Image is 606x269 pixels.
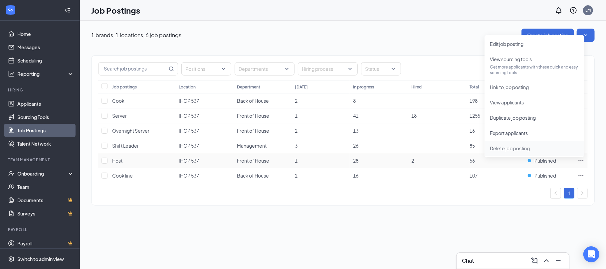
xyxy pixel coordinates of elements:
[17,180,74,194] a: Team
[353,128,358,134] span: 13
[112,98,124,104] span: Cook
[470,113,480,119] span: 1255
[541,255,552,266] button: ChevronUp
[580,191,584,195] span: right
[295,143,298,149] span: 3
[175,108,234,123] td: IHOP 537
[17,207,74,220] a: SurveysCrown
[466,80,524,93] th: Total
[17,97,74,110] a: Applicants
[17,237,74,250] a: PayrollCrown
[112,158,122,164] span: Host
[91,5,140,16] h1: Job Postings
[470,128,475,134] span: 16
[179,158,199,164] span: IHOP 537
[8,227,73,232] div: Payroll
[175,123,234,138] td: IHOP 537
[17,170,69,177] div: Onboarding
[17,194,74,207] a: DocumentsCrown
[179,98,199,104] span: IHOP 537
[175,153,234,168] td: IHOP 537
[295,98,298,104] span: 2
[237,173,269,179] span: Back of House
[8,157,73,163] div: Team Management
[17,70,75,77] div: Reporting
[179,173,199,179] span: IHOP 537
[237,84,260,90] div: Department
[295,128,298,134] span: 2
[569,6,577,14] svg: QuestionInfo
[112,128,149,134] span: Overnight Server
[462,257,474,264] h3: Chat
[237,98,269,104] span: Back of House
[411,158,414,164] span: 2
[234,123,292,138] td: Front of House
[578,157,584,164] svg: Ellipses
[17,41,74,54] a: Messages
[8,70,15,77] svg: Analysis
[583,246,599,262] div: Open Intercom Messenger
[490,130,528,136] span: Export applicants
[490,41,523,47] span: Edit job posting
[234,138,292,153] td: Management
[553,255,564,266] button: Minimize
[112,113,127,119] span: Server
[175,138,234,153] td: IHOP 537
[234,168,292,183] td: Back of House
[112,143,139,149] span: Shift Leader
[555,6,563,14] svg: Notifications
[577,29,595,42] button: SmallChevronDown
[91,32,181,39] p: 1 brands, 1 locations, 6 job postings
[490,115,536,121] span: Duplicate job posting
[530,257,538,265] svg: ComposeMessage
[350,80,408,93] th: In progress
[470,158,475,164] span: 56
[179,128,199,134] span: IHOP 537
[64,7,71,14] svg: Collapse
[175,168,234,183] td: IHOP 537
[295,113,298,119] span: 1
[490,64,579,75] p: Get more applicants with these quick and easy sourcing tools.
[564,188,574,198] a: 1
[564,188,574,199] li: 1
[353,173,358,179] span: 16
[408,80,466,93] th: Hired
[17,27,74,41] a: Home
[17,256,64,262] div: Switch to admin view
[490,145,530,151] span: Delete job posting
[585,7,591,13] div: LM
[521,29,574,42] button: Create job posting
[234,153,292,168] td: Front of House
[582,32,589,39] svg: SmallChevronDown
[179,113,199,119] span: IHOP 537
[529,255,540,266] button: ComposeMessage
[179,143,199,149] span: IHOP 537
[534,157,556,164] span: Published
[7,7,14,13] svg: WorkstreamLogo
[353,113,358,119] span: 41
[470,98,478,104] span: 198
[8,170,15,177] svg: UserCheck
[237,158,269,164] span: Front of House
[8,256,15,262] svg: Settings
[237,113,269,119] span: Front of House
[17,54,74,67] a: Scheduling
[237,143,267,149] span: Management
[577,188,588,199] li: Next Page
[550,188,561,199] button: left
[353,158,358,164] span: 28
[470,173,478,179] span: 107
[234,108,292,123] td: Front of House
[542,257,550,265] svg: ChevronUp
[17,137,74,150] a: Talent Network
[353,98,356,104] span: 8
[17,124,74,137] a: Job Postings
[554,191,558,195] span: left
[490,56,532,62] span: View sourcing tools
[175,93,234,108] td: IHOP 537
[8,87,73,93] div: Hiring
[577,188,588,199] button: right
[554,257,562,265] svg: Minimize
[99,63,167,75] input: Search job postings
[112,84,137,90] div: Job postings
